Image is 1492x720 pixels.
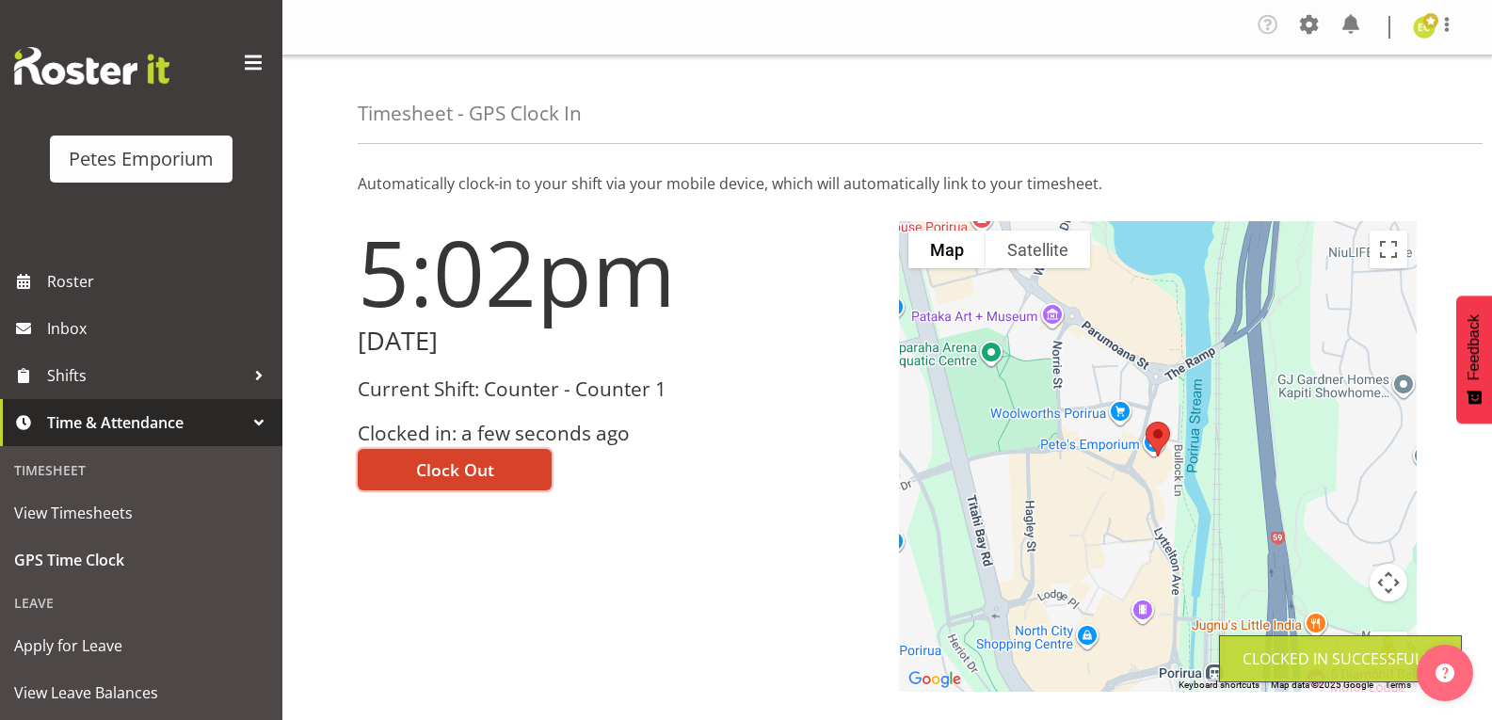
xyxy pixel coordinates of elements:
span: Clock Out [416,457,494,482]
div: Petes Emporium [69,145,214,173]
p: Automatically clock-in to your shift via your mobile device, which will automatically link to you... [358,172,1417,195]
button: Keyboard shortcuts [1179,679,1259,692]
h1: 5:02pm [358,221,876,323]
a: Terms (opens in new tab) [1385,680,1411,690]
span: Time & Attendance [47,408,245,437]
div: Clocked in Successfully [1243,648,1438,670]
button: Map camera controls [1370,564,1407,601]
h4: Timesheet - GPS Clock In [358,103,582,124]
button: Show satellite imagery [986,231,1090,268]
button: Drag Pegman onto the map to open Street View [1370,632,1407,669]
span: View Leave Balances [14,679,268,707]
button: Show street map [908,231,986,268]
img: help-xxl-2.png [1436,664,1454,682]
div: Timesheet [5,451,278,489]
h2: [DATE] [358,327,876,356]
a: Open this area in Google Maps (opens a new window) [904,667,966,692]
button: Toggle fullscreen view [1370,231,1407,268]
span: Inbox [47,314,273,343]
h3: Current Shift: Counter - Counter 1 [358,378,876,400]
a: Apply for Leave [5,622,278,669]
img: Google [904,667,966,692]
a: View Leave Balances [5,669,278,716]
img: emma-croft7499.jpg [1413,16,1436,39]
span: Roster [47,267,273,296]
span: GPS Time Clock [14,546,268,574]
span: Shifts [47,361,245,390]
span: Apply for Leave [14,632,268,660]
a: GPS Time Clock [5,536,278,584]
span: Feedback [1466,314,1483,380]
h3: Clocked in: a few seconds ago [358,423,876,444]
a: View Timesheets [5,489,278,536]
button: Feedback - Show survey [1456,296,1492,424]
span: View Timesheets [14,499,268,527]
button: Clock Out [358,449,552,490]
div: Leave [5,584,278,622]
img: Rosterit website logo [14,47,169,85]
span: Map data ©2025 Google [1271,680,1373,690]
